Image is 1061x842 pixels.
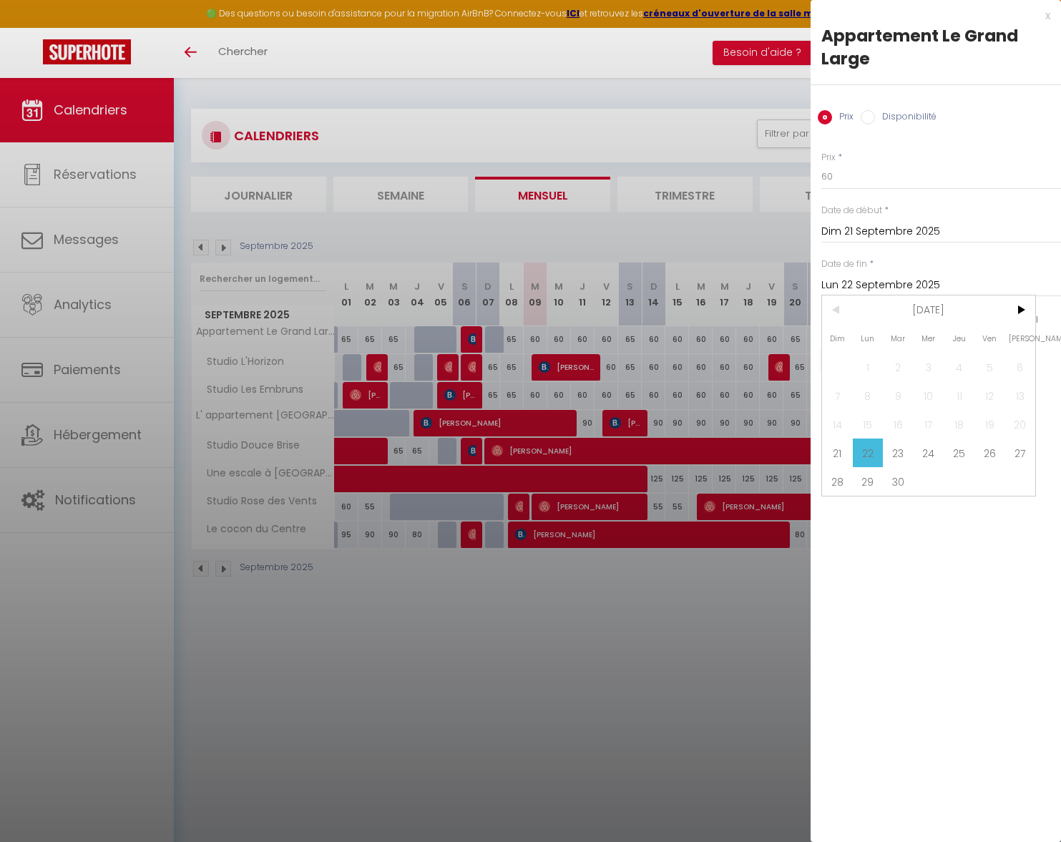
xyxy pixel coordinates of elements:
[853,324,884,353] span: Lun
[883,467,914,496] span: 30
[883,381,914,410] span: 9
[853,410,884,439] span: 15
[1004,324,1035,353] span: [PERSON_NAME]
[822,467,853,496] span: 28
[832,110,854,126] label: Prix
[1004,353,1035,381] span: 6
[914,353,944,381] span: 3
[883,410,914,439] span: 16
[822,295,853,324] span: <
[821,258,867,271] label: Date de fin
[11,6,54,49] button: Ouvrir le widget de chat LiveChat
[974,353,1005,381] span: 5
[875,110,937,126] label: Disponibilité
[822,381,853,410] span: 7
[1004,439,1035,467] span: 27
[821,24,1050,70] div: Appartement Le Grand Large
[821,151,836,165] label: Prix
[944,353,974,381] span: 4
[822,410,853,439] span: 14
[974,381,1005,410] span: 12
[822,439,853,467] span: 21
[821,204,882,217] label: Date de début
[944,410,974,439] span: 18
[883,324,914,353] span: Mar
[1004,381,1035,410] span: 13
[974,324,1005,353] span: Ven
[914,324,944,353] span: Mer
[944,439,974,467] span: 25
[974,439,1005,467] span: 26
[883,439,914,467] span: 23
[853,467,884,496] span: 29
[1004,295,1035,324] span: >
[853,295,1005,324] span: [DATE]
[944,324,974,353] span: Jeu
[811,7,1050,24] div: x
[853,381,884,410] span: 8
[914,381,944,410] span: 10
[944,381,974,410] span: 11
[1004,410,1035,439] span: 20
[974,410,1005,439] span: 19
[914,410,944,439] span: 17
[853,353,884,381] span: 1
[853,439,884,467] span: 22
[883,353,914,381] span: 2
[914,439,944,467] span: 24
[822,324,853,353] span: Dim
